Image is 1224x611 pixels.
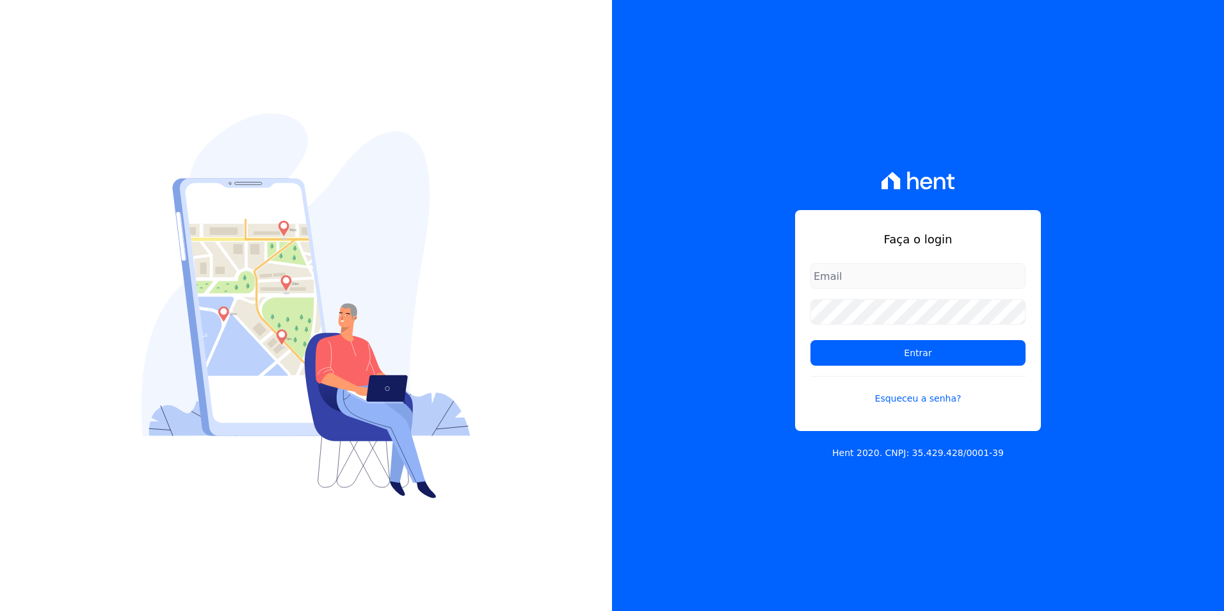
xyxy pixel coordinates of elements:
input: Entrar [810,340,1026,366]
img: Login [141,113,471,498]
a: Esqueceu a senha? [810,376,1026,405]
input: Email [810,263,1026,289]
h1: Faça o login [810,231,1026,248]
p: Hent 2020. CNPJ: 35.429.428/0001-39 [832,446,1004,460]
